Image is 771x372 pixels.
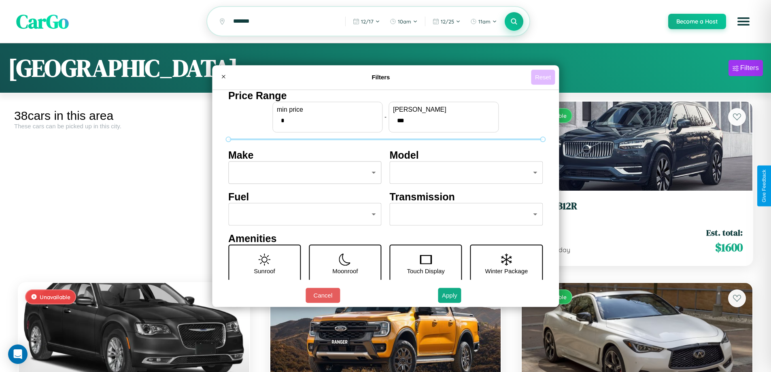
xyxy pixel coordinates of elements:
span: 12 / 17 [361,18,374,25]
h4: Model [390,149,543,161]
h4: Filters [231,74,531,81]
button: Cancel [306,288,340,303]
span: Est. total: [706,227,743,238]
button: 10am [386,15,422,28]
div: Give Feedback [761,170,767,202]
button: Open menu [732,10,755,33]
span: CarGo [16,8,69,35]
button: Apply [438,288,461,303]
p: Moonroof [332,266,358,276]
label: min price [277,106,378,113]
button: 11am [466,15,501,28]
h4: Amenities [228,233,543,244]
span: $ 1600 [715,239,743,255]
button: 12/17 [349,15,384,28]
h1: [GEOGRAPHIC_DATA] [8,51,238,85]
h4: Make [228,149,382,161]
h4: Fuel [228,191,382,203]
div: 38 cars in this area [14,109,254,123]
label: [PERSON_NAME] [393,106,494,113]
button: Filters [729,60,763,76]
div: Open Intercom Messenger [8,344,28,364]
a: Volvo B12R2023 [531,200,743,220]
h4: Price Range [228,90,543,102]
p: Sunroof [254,266,275,276]
span: 10am [398,18,411,25]
p: - [384,111,387,122]
h4: Transmission [390,191,543,203]
span: 12 / 25 [441,18,454,25]
h3: Volvo B12R [531,200,743,212]
button: Reset [531,70,555,85]
div: These cars can be picked up in this city. [14,123,254,130]
span: Unavailable [40,293,70,300]
p: Winter Package [485,266,528,276]
span: 11am [478,18,491,25]
div: Filters [740,64,759,72]
span: / day [553,246,570,254]
p: Touch Display [407,266,444,276]
button: 12/25 [429,15,465,28]
button: Become a Host [668,14,726,29]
